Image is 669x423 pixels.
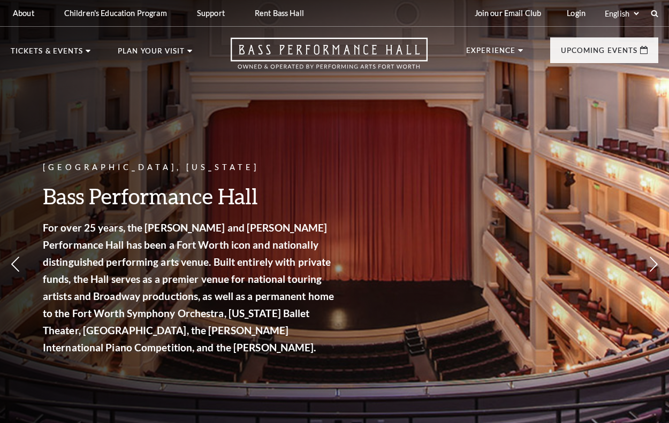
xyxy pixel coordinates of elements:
p: About [13,9,34,18]
p: Children's Education Program [64,9,167,18]
p: Rent Bass Hall [255,9,304,18]
p: Support [197,9,225,18]
select: Select: [603,9,641,19]
p: [GEOGRAPHIC_DATA], [US_STATE] [43,161,337,174]
p: Upcoming Events [561,47,637,60]
h3: Bass Performance Hall [43,182,337,210]
p: Experience [466,47,515,60]
p: Tickets & Events [11,48,83,60]
p: Plan Your Visit [118,48,185,60]
strong: For over 25 years, the [PERSON_NAME] and [PERSON_NAME] Performance Hall has been a Fort Worth ico... [43,221,334,353]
